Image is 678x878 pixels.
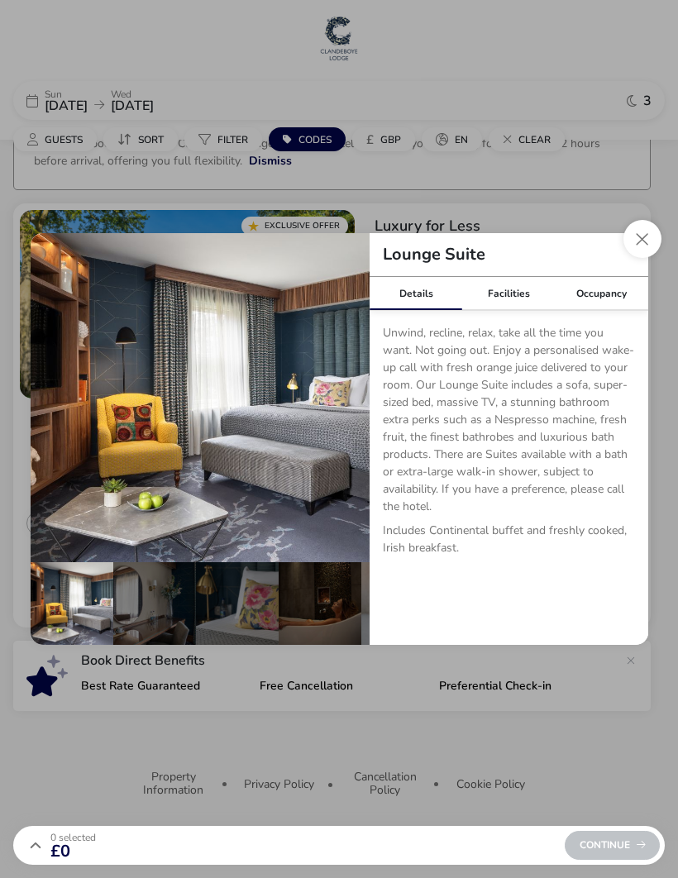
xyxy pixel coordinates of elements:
[31,233,648,645] div: details
[565,831,660,860] div: Continue
[555,277,647,310] div: Occupancy
[462,277,555,310] div: Facilities
[370,277,462,310] div: Details
[31,233,370,562] img: 673552afe1a8fe09362739fc6a7b70e570782ea7df393f14647c41bce0c68dbd
[623,220,661,258] button: Close dialog
[370,246,499,263] h2: Lounge Suite
[50,843,96,860] span: £0
[383,522,634,563] p: Includes Continental buffet and freshly cooked, Irish breakfast.
[383,324,634,522] p: Unwind, recline, relax, take all the time you want. Not going out. Enjoy a personalised wake-up c...
[580,840,646,851] span: Continue
[50,831,96,844] span: 0 Selected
